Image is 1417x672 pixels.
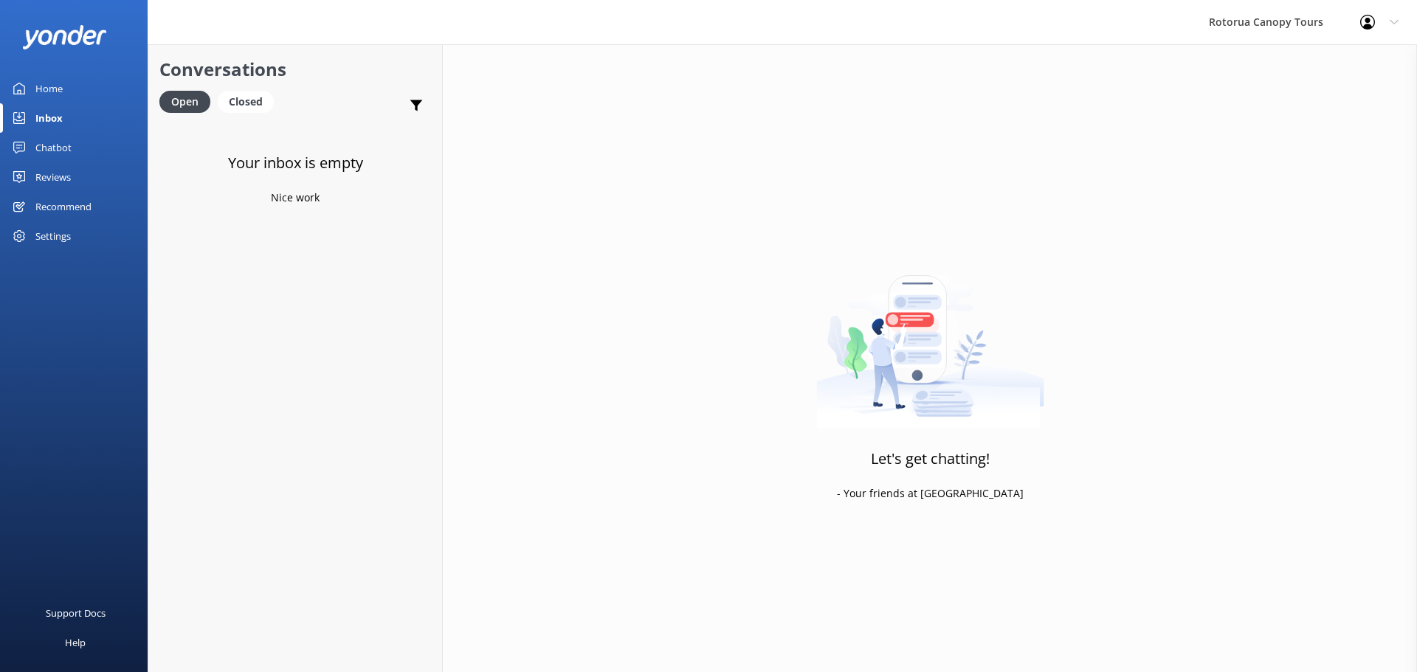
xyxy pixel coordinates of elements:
[35,74,63,103] div: Home
[35,162,71,192] div: Reviews
[218,93,281,109] a: Closed
[816,244,1044,429] img: artwork of a man stealing a conversation from at giant smartphone
[35,192,92,221] div: Recommend
[35,221,71,251] div: Settings
[271,190,320,206] p: Nice work
[218,91,274,113] div: Closed
[46,598,106,628] div: Support Docs
[159,93,218,109] a: Open
[22,25,107,49] img: yonder-white-logo.png
[159,55,431,83] h2: Conversations
[159,91,210,113] div: Open
[871,447,990,471] h3: Let's get chatting!
[35,103,63,133] div: Inbox
[837,485,1024,502] p: - Your friends at [GEOGRAPHIC_DATA]
[228,151,363,175] h3: Your inbox is empty
[35,133,72,162] div: Chatbot
[65,628,86,657] div: Help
